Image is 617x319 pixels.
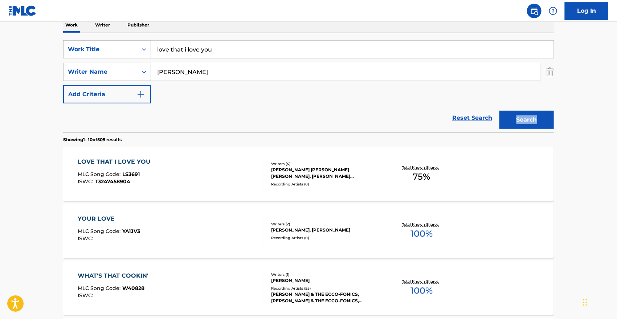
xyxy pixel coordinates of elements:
p: Work [63,17,80,33]
span: 75 % [413,170,430,183]
img: 9d2ae6d4665cec9f34b9.svg [136,90,145,99]
div: [PERSON_NAME] [PERSON_NAME] [PERSON_NAME], [PERSON_NAME] [PERSON_NAME] [PERSON_NAME] [271,167,381,180]
div: Writer Name [68,68,133,76]
div: YOUR LOVE [78,214,140,223]
form: Search Form [63,40,554,132]
button: Add Criteria [63,85,151,103]
img: search [530,7,539,15]
span: T3247458904 [95,178,131,185]
div: Help [546,4,560,18]
div: WHAT'S THAT COOKIN' [78,271,152,280]
p: Total Known Shares: [402,279,441,284]
span: ISWC : [78,292,95,299]
a: Public Search [527,4,542,18]
div: Work Title [68,45,133,54]
a: YOUR LOVEMLC Song Code:YA1JV3ISWC:Writers (2)[PERSON_NAME], [PERSON_NAME]Recording Artists (0)Tot... [63,204,554,258]
span: MLC Song Code : [78,228,123,234]
a: Reset Search [449,110,496,126]
div: Writers ( 4 ) [271,161,381,167]
span: MLC Song Code : [78,285,123,291]
p: Writer [93,17,112,33]
span: W40828 [123,285,145,291]
a: WHAT'S THAT COOKIN'MLC Song Code:W40828ISWC:Writers (1)[PERSON_NAME]Recording Artists (55)[PERSON... [63,261,554,315]
span: YA1JV3 [123,228,140,234]
div: [PERSON_NAME], [PERSON_NAME] [271,227,381,233]
p: Publisher [125,17,151,33]
div: Recording Artists ( 0 ) [271,235,381,241]
iframe: Chat Widget [581,284,617,319]
a: Log In [565,2,608,20]
a: LOVE THAT I LOVE YOUMLC Song Code:LS3691ISWC:T3247458904Writers (4)[PERSON_NAME] [PERSON_NAME] [P... [63,147,554,201]
div: [PERSON_NAME] & THE ECCO-FONICS, [PERSON_NAME] & THE ECCO-FONICS, [PERSON_NAME] & THE ECCO-FONICS... [271,291,381,304]
div: Drag [583,291,587,313]
span: ISWC : [78,235,95,242]
p: Total Known Shares: [402,222,441,227]
div: [PERSON_NAME] [271,277,381,284]
span: MLC Song Code : [78,171,123,177]
button: Search [499,111,554,129]
div: Writers ( 1 ) [271,272,381,277]
span: 100 % [410,284,433,297]
div: LOVE THAT I LOVE YOU [78,158,155,166]
div: Recording Artists ( 55 ) [271,286,381,291]
p: Total Known Shares: [402,165,441,170]
div: Writers ( 2 ) [271,221,381,227]
p: Showing 1 - 10 of 505 results [63,136,122,143]
span: 100 % [410,227,433,240]
img: help [549,7,557,15]
img: Delete Criterion [546,63,554,81]
div: Recording Artists ( 0 ) [271,181,381,187]
span: LS3691 [123,171,140,177]
img: MLC Logo [9,5,37,16]
span: ISWC : [78,178,95,185]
